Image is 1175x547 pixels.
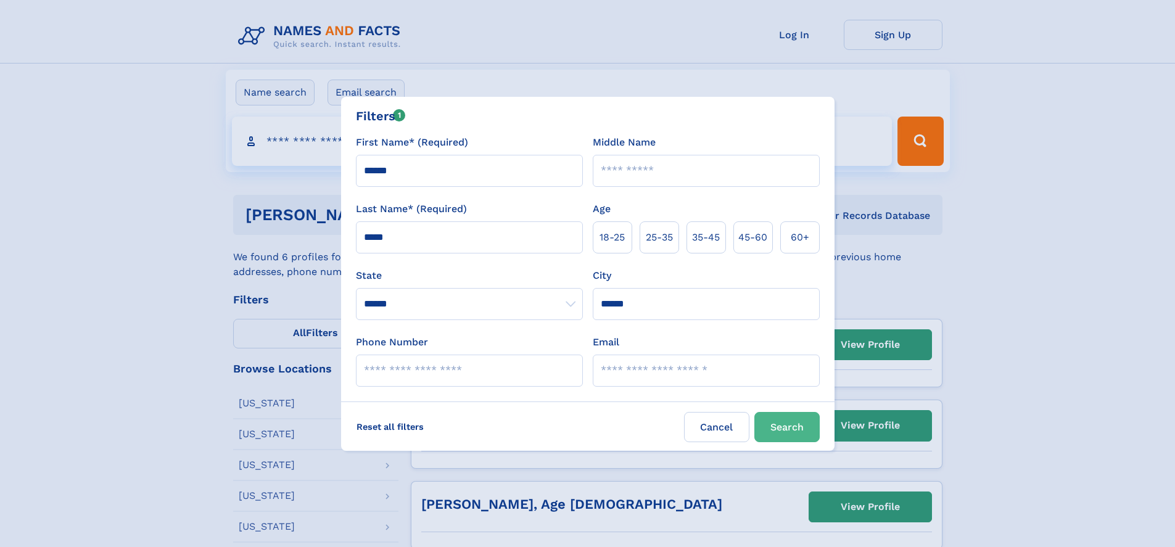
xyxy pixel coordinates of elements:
label: Email [593,335,619,350]
label: Age [593,202,611,216]
label: Middle Name [593,135,656,150]
div: Filters [356,107,406,125]
label: Last Name* (Required) [356,202,467,216]
label: First Name* (Required) [356,135,468,150]
label: Phone Number [356,335,428,350]
span: 35‑45 [692,230,720,245]
label: Cancel [684,412,749,442]
span: 18‑25 [600,230,625,245]
label: Reset all filters [348,412,432,442]
label: City [593,268,611,283]
span: 45‑60 [738,230,767,245]
label: State [356,268,583,283]
button: Search [754,412,820,442]
span: 60+ [791,230,809,245]
span: 25‑35 [646,230,673,245]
